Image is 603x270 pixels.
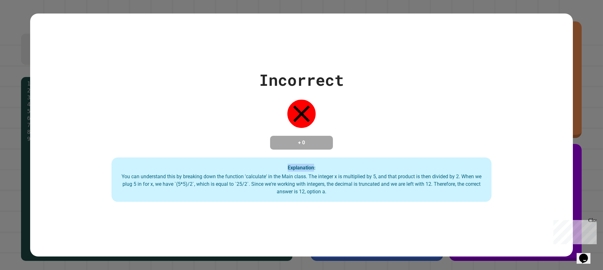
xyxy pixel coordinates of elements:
div: You can understand this by breaking down the function 'calculate' in the Main class. The integer ... [118,173,485,196]
iframe: chat widget [551,218,597,244]
iframe: chat widget [577,245,597,264]
div: Incorrect [259,68,344,92]
strong: Explanation: [288,164,316,170]
div: Chat with us now!Close [3,3,43,40]
h4: + 0 [276,139,327,146]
